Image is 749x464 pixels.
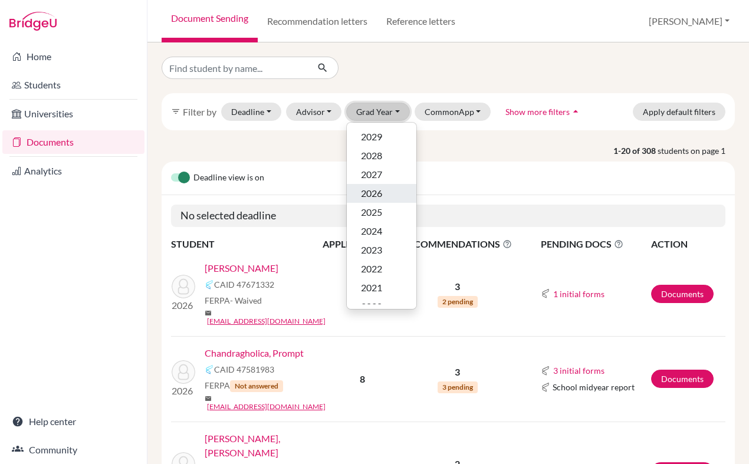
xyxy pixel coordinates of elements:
span: 3 pending [438,381,478,393]
button: Deadline [221,103,281,121]
span: CAID 47581983 [214,363,274,376]
p: 2026 [172,384,195,398]
button: CommonApp [415,103,491,121]
button: 2024 [347,222,416,241]
span: Not answered [230,380,283,392]
span: RECOMMENDATIONS [403,237,512,251]
span: 2028 [361,149,382,163]
span: students on page 1 [658,144,735,157]
a: Community [2,438,144,462]
button: 2022 [347,259,416,278]
span: mail [205,310,212,317]
a: Documents [651,370,714,388]
span: PENDING DOCS [541,237,650,251]
img: Bridge-U [9,12,57,31]
button: 2026 [347,184,416,203]
a: Chandragholica, Prompt [205,346,304,360]
a: [EMAIL_ADDRESS][DOMAIN_NAME] [207,316,326,327]
strong: 1-20 of 308 [613,144,658,157]
button: 2020 [347,297,416,316]
span: 2 pending [438,296,478,308]
button: Advisor [286,103,342,121]
span: 2029 [361,130,382,144]
span: 2024 [361,224,382,238]
a: Universities [2,102,144,126]
a: Home [2,45,144,68]
a: Help center [2,410,144,433]
p: 3 [403,365,512,379]
span: Deadline view is on [193,171,264,185]
button: Show more filtersarrow_drop_up [495,103,592,121]
div: Grad Year [346,122,417,310]
img: Common App logo [541,383,550,392]
button: 1 initial forms [553,287,605,301]
span: 2023 [361,243,382,257]
button: 3 initial forms [553,364,605,377]
button: [PERSON_NAME] [643,10,735,32]
span: 2027 [361,167,382,182]
span: FERPA [205,379,283,392]
span: School midyear report [553,381,635,393]
a: [PERSON_NAME], [PERSON_NAME] [205,432,330,460]
i: arrow_drop_up [570,106,582,117]
span: Show more filters [505,107,570,117]
a: Documents [651,285,714,303]
th: STUDENT [171,236,322,252]
button: Apply default filters [633,103,725,121]
p: 3 [403,279,512,294]
span: 2022 [361,262,382,276]
img: Chandragholica, Prompt [172,360,195,384]
button: 2025 [347,203,416,222]
i: filter_list [171,107,180,116]
img: Common App logo [205,280,214,289]
a: Documents [2,130,144,154]
span: 2025 [361,205,382,219]
p: 2026 [172,298,195,312]
a: [PERSON_NAME] [205,261,278,275]
button: 2029 [347,127,416,146]
img: Common App logo [541,289,550,298]
span: 2026 [361,186,382,200]
button: 2028 [347,146,416,165]
span: CAID 47671332 [214,278,274,291]
span: 2020 [361,300,382,314]
button: 2027 [347,165,416,184]
span: APPLICATIONS [323,237,402,251]
button: 2023 [347,241,416,259]
img: Chen, Breno [172,275,195,298]
span: 2021 [361,281,382,295]
a: Analytics [2,159,144,183]
h5: No selected deadline [171,205,725,227]
img: Common App logo [541,366,550,376]
img: Common App logo [205,365,214,374]
a: [EMAIL_ADDRESS][DOMAIN_NAME] [207,402,326,412]
span: FERPA [205,294,262,307]
span: mail [205,395,212,402]
span: - Waived [230,295,262,305]
span: Filter by [183,106,216,117]
button: Grad Year [346,103,410,121]
th: ACTION [651,236,725,252]
input: Find student by name... [162,57,308,79]
a: Students [2,73,144,97]
b: 8 [360,373,365,384]
button: 2021 [347,278,416,297]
